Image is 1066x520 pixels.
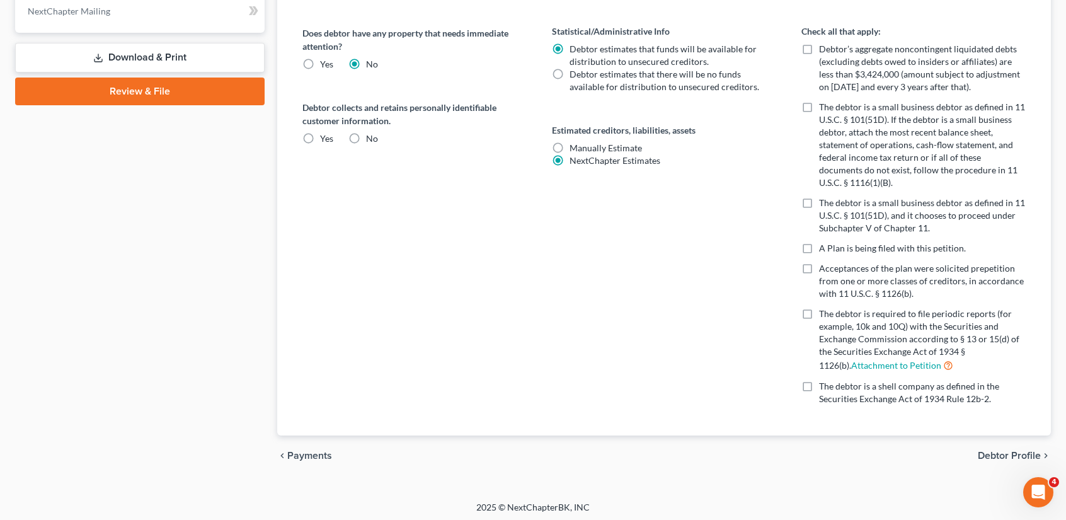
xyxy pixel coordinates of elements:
button: Debtor Profile chevron_right [978,451,1051,461]
iframe: Intercom live chat [1023,477,1053,507]
i: chevron_left [277,451,287,461]
label: Debtor collects and retains personally identifiable customer information. [302,101,527,127]
span: The debtor is required to file periodic reports (for example, 10k and 10Q) with the Securities an... [819,308,1019,371]
span: The debtor is a small business debtor as defined in 11 U.S.C. § 101(51D). If the debtor is a smal... [819,101,1025,188]
span: Debtor estimates that funds will be available for distribution to unsecured creditors. [570,43,757,67]
button: Expand window [197,5,221,29]
span: The debtor is a shell company as defined in the Securities Exchange Act of 1934 Rule 12b-2. [819,381,999,404]
span: Yes [320,133,333,144]
span: Acceptances of the plan were solicited prepetition from one or more classes of creditors, in acco... [819,263,1024,299]
span: 4 [1049,477,1059,487]
label: Does debtor have any property that needs immediate attention? [302,26,527,53]
span: Manually Estimate [570,142,642,153]
span: The debtor is a small business debtor as defined in 11 U.S.C. § 101(51D), and it chooses to proce... [819,197,1025,233]
span: Yes [320,59,333,69]
span: No [366,133,378,144]
div: Close [221,5,244,28]
a: Download & Print [15,43,265,72]
span: NextChapter Estimates [570,155,660,166]
a: Attachment to Petition [851,360,941,371]
span: A Plan is being filed with this petition. [819,243,966,253]
button: chevron_left Payments [277,451,332,461]
a: Review & File [15,78,265,105]
label: Statistical/Administrative Info [552,25,776,38]
span: NextChapter Mailing [28,6,110,16]
span: Debtor estimates that there will be no funds available for distribution to unsecured creditors. [570,69,759,92]
button: go back [8,5,32,29]
span: Debtor’s aggregate noncontingent liquidated debts (excluding debts owed to insiders or affiliates... [819,43,1020,92]
span: No [366,59,378,69]
label: Estimated creditors, liabilities, assets [552,124,776,137]
label: Check all that apply: [801,25,1026,38]
i: chevron_right [1041,451,1051,461]
span: Payments [287,451,332,461]
span: Debtor Profile [978,451,1041,461]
